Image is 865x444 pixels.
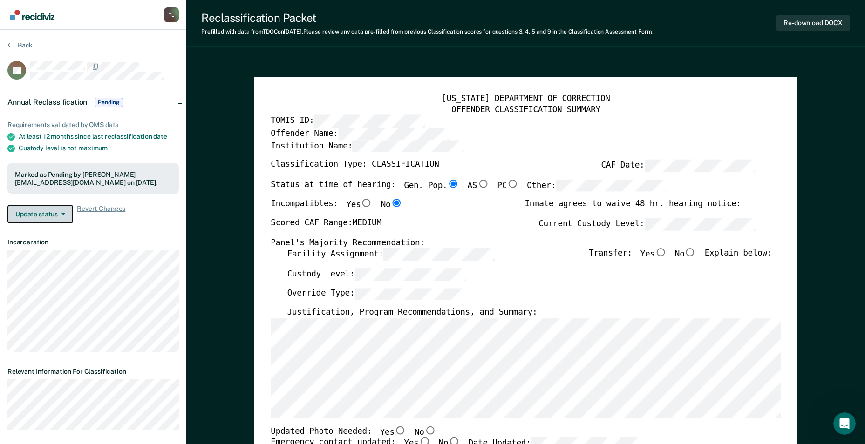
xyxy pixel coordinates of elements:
[95,98,123,107] span: Pending
[19,133,179,141] div: At least 12 months since last reclassification
[477,180,489,188] input: AS
[77,205,125,223] span: Revert Changes
[271,104,781,115] div: OFFENDER CLASSIFICATION SUMMARY
[415,426,436,438] label: No
[271,128,449,140] label: Offender Name:
[601,160,755,172] label: CAF Date:
[380,426,406,438] label: Yes
[644,218,755,231] input: Current Custody Level:
[354,288,465,301] input: Override Type:
[164,7,179,22] button: Profile dropdown button
[271,94,781,105] div: [US_STATE] DEPARTMENT OF CORRECTION
[833,412,856,435] iframe: Intercom live chat
[271,115,425,128] label: TOMIS ID:
[201,11,653,25] div: Reclassification Packet
[640,249,666,261] label: Yes
[164,7,179,22] div: T L
[538,218,756,231] label: Current Custody Level:
[15,171,171,187] div: Marked as Pending by [PERSON_NAME][EMAIL_ADDRESS][DOMAIN_NAME] on [DATE].
[78,144,108,152] span: maximum
[19,144,179,152] div: Custody level is not
[507,180,519,188] input: PC
[644,160,755,172] input: CAF Date:
[7,238,179,246] dt: Incarceration
[153,133,167,140] span: date
[354,268,465,281] input: Custody Level:
[271,218,381,231] label: Scored CAF Range: MEDIUM
[776,15,850,31] button: Re-download DOCX
[353,140,463,153] input: Institution Name:
[7,98,87,107] span: Annual Reclassification
[287,288,465,301] label: Override Type:
[271,160,439,172] label: Classification Type: CLASSIFICATION
[7,121,179,129] div: Requirements validated by OMS data
[271,140,463,153] label: Institution Name:
[527,180,667,192] label: Other:
[524,199,755,218] div: Inmate agrees to waive 48 hr. hearing notice: __
[271,238,756,249] div: Panel's Majority Recommendation:
[361,199,373,208] input: Yes
[271,180,667,199] div: Status at time of hearing:
[447,180,459,188] input: Gen. Pop.
[287,268,465,281] label: Custody Level:
[271,199,402,218] div: Incompatibles:
[7,368,179,376] dt: Relevant Information For Classification
[271,426,436,438] div: Updated Photo Needed:
[467,180,489,192] label: AS
[7,41,33,49] button: Back
[201,28,653,35] div: Prefilled with data from TDOC on [DATE] . Please review any data pre-filled from previous Classif...
[7,205,73,223] button: Update status
[381,199,402,211] label: No
[10,10,54,20] img: Recidiviz
[314,115,425,128] input: TOMIS ID:
[684,249,696,257] input: No
[497,180,518,192] label: PC
[394,426,406,435] input: Yes
[556,180,667,192] input: Other:
[424,426,436,435] input: No
[338,128,449,140] input: Offender Name:
[589,249,772,268] div: Transfer: Explain below:
[383,249,494,261] input: Facility Assignment:
[654,249,667,257] input: Yes
[675,249,696,261] label: No
[390,199,402,208] input: No
[404,180,459,192] label: Gen. Pop.
[346,199,372,211] label: Yes
[287,308,537,318] label: Justification, Program Recommendations, and Summary:
[287,249,494,261] label: Facility Assignment:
